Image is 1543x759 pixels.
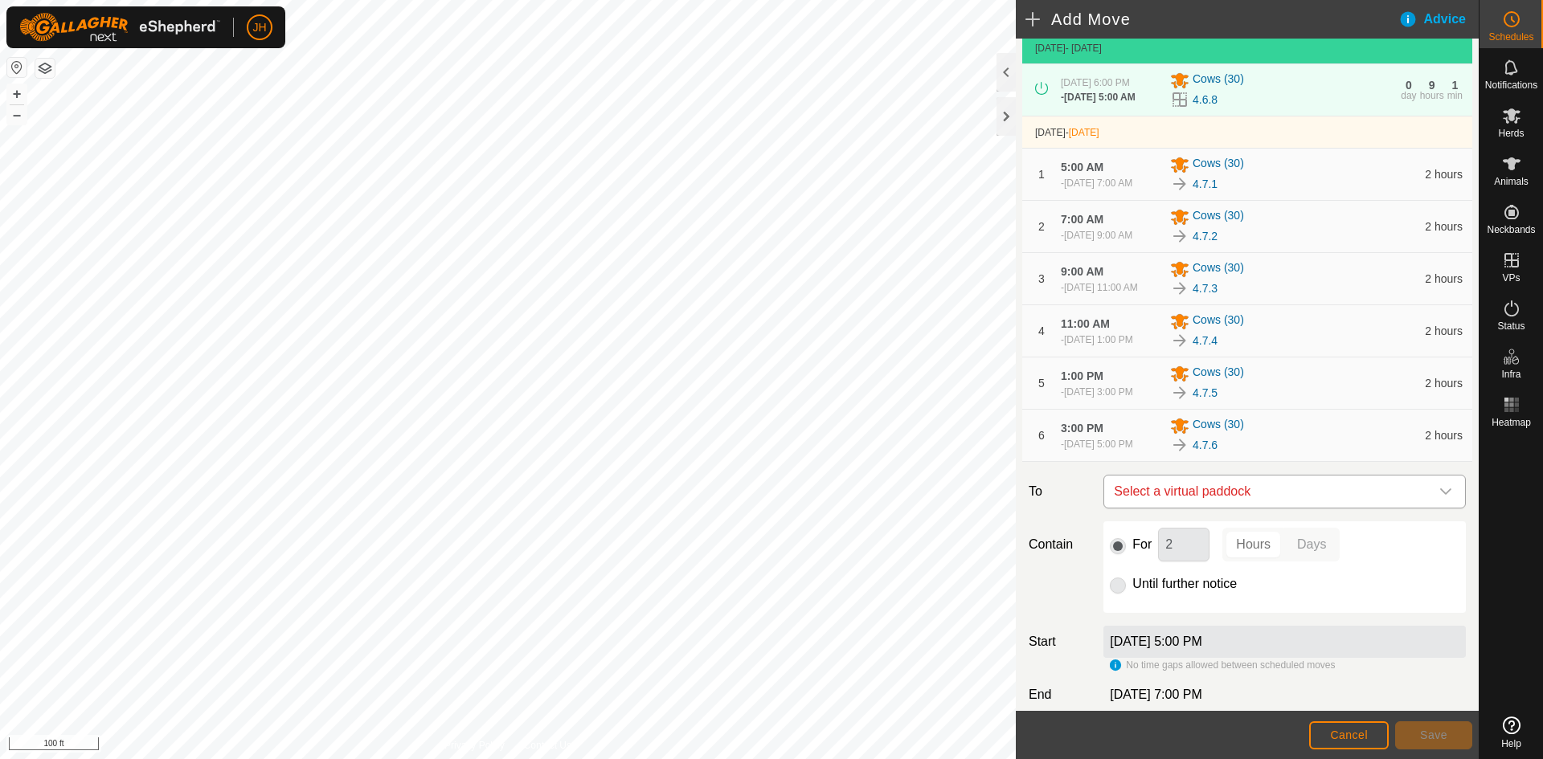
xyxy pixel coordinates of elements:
span: [DATE] [1035,127,1066,138]
span: 2 hours [1425,220,1463,233]
span: [DATE] 5:00 AM [1064,92,1136,103]
span: JH [252,19,266,36]
span: 1 [1038,168,1045,181]
a: 4.7.1 [1193,176,1218,193]
div: - [1061,280,1138,295]
button: Map Layers [35,59,55,78]
span: Save [1420,728,1447,741]
span: [DATE] 9:00 AM [1064,230,1132,241]
span: Notifications [1485,80,1537,90]
span: Neckbands [1487,225,1535,235]
button: – [7,105,27,124]
span: VPs [1502,273,1520,283]
span: Cows (30) [1193,312,1244,331]
span: 6 [1038,429,1045,442]
div: dropdown trigger [1430,475,1462,508]
img: To [1170,226,1189,246]
a: Contact Us [524,738,571,753]
span: 2 hours [1425,272,1463,285]
img: To [1170,279,1189,298]
a: 4.7.5 [1193,385,1218,402]
img: Gallagher Logo [19,13,220,42]
button: Cancel [1309,721,1389,749]
span: - [1066,127,1099,138]
span: Animals [1494,177,1529,186]
button: Reset Map [7,58,27,77]
span: [DATE] 3:00 PM [1064,386,1133,398]
div: - [1061,385,1133,399]
span: 7:00 AM [1061,213,1103,226]
span: - [DATE] [1066,43,1102,54]
span: 3:00 PM [1061,422,1103,435]
span: [DATE] 5:00 PM [1064,439,1133,450]
span: 9:00 AM [1061,265,1103,278]
span: 4 [1038,324,1045,337]
span: Infra [1501,369,1520,379]
span: [DATE] 7:00 PM [1110,688,1201,701]
span: 2 hours [1425,377,1463,390]
div: 0 [1406,80,1412,91]
a: 4.7.3 [1193,280,1218,297]
span: Heatmap [1492,418,1531,427]
div: 9 [1429,80,1435,91]
span: 2 hours [1425,324,1463,337]
label: Until further notice [1132,577,1237,590]
img: To [1170,435,1189,455]
button: Save [1395,721,1472,749]
div: - [1061,437,1133,451]
a: Privacy Policy [444,738,505,753]
span: Cows (30) [1193,259,1244,279]
img: To [1170,331,1189,350]
span: Cows (30) [1193,364,1244,383]
div: - [1061,90,1136,104]
span: Cows (30) [1193,416,1244,435]
a: 4.7.6 [1193,437,1218,454]
span: Help [1501,739,1521,749]
span: 1:00 PM [1061,369,1103,382]
span: [DATE] 6:00 PM [1061,77,1130,88]
span: Cancel [1330,728,1368,741]
a: 4.6.8 [1193,92,1218,108]
h2: Add Move [1025,10,1398,29]
a: 4.7.4 [1193,333,1218,349]
label: For [1132,538,1152,551]
label: To [1022,475,1097,508]
button: + [7,84,27,104]
span: Cows (30) [1193,71,1244,90]
label: Start [1022,632,1097,651]
span: Select a virtual paddock [1107,475,1430,508]
div: min [1447,91,1463,100]
div: - [1061,333,1133,347]
span: 5 [1038,377,1045,390]
div: - [1061,176,1132,190]
span: [DATE] [1069,127,1099,138]
label: [DATE] 5:00 PM [1110,635,1201,648]
span: 11:00 AM [1061,317,1110,330]
label: Contain [1022,535,1097,554]
span: [DATE] 11:00 AM [1064,282,1138,293]
div: hours [1420,91,1444,100]
span: No time gaps allowed between scheduled moves [1126,659,1335,671]
div: - [1061,228,1132,243]
span: Status [1497,321,1525,331]
div: 1 [1451,80,1458,91]
a: Help [1480,710,1543,755]
label: End [1022,685,1097,704]
span: 2 [1038,220,1045,233]
a: 4.7.2 [1193,228,1218,245]
span: 5:00 AM [1061,161,1103,173]
span: Cows (30) [1193,155,1244,174]
div: day [1401,91,1416,100]
span: 3 [1038,272,1045,285]
span: [DATE] 7:00 AM [1064,178,1132,189]
span: [DATE] [1035,43,1066,54]
span: Herds [1498,129,1524,138]
img: To [1170,174,1189,194]
span: [DATE] 1:00 PM [1064,334,1133,345]
img: To [1170,383,1189,402]
span: Schedules [1488,32,1533,42]
span: 2 hours [1425,429,1463,442]
span: Cows (30) [1193,207,1244,226]
div: Advice [1398,10,1479,29]
span: 2 hours [1425,168,1463,181]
